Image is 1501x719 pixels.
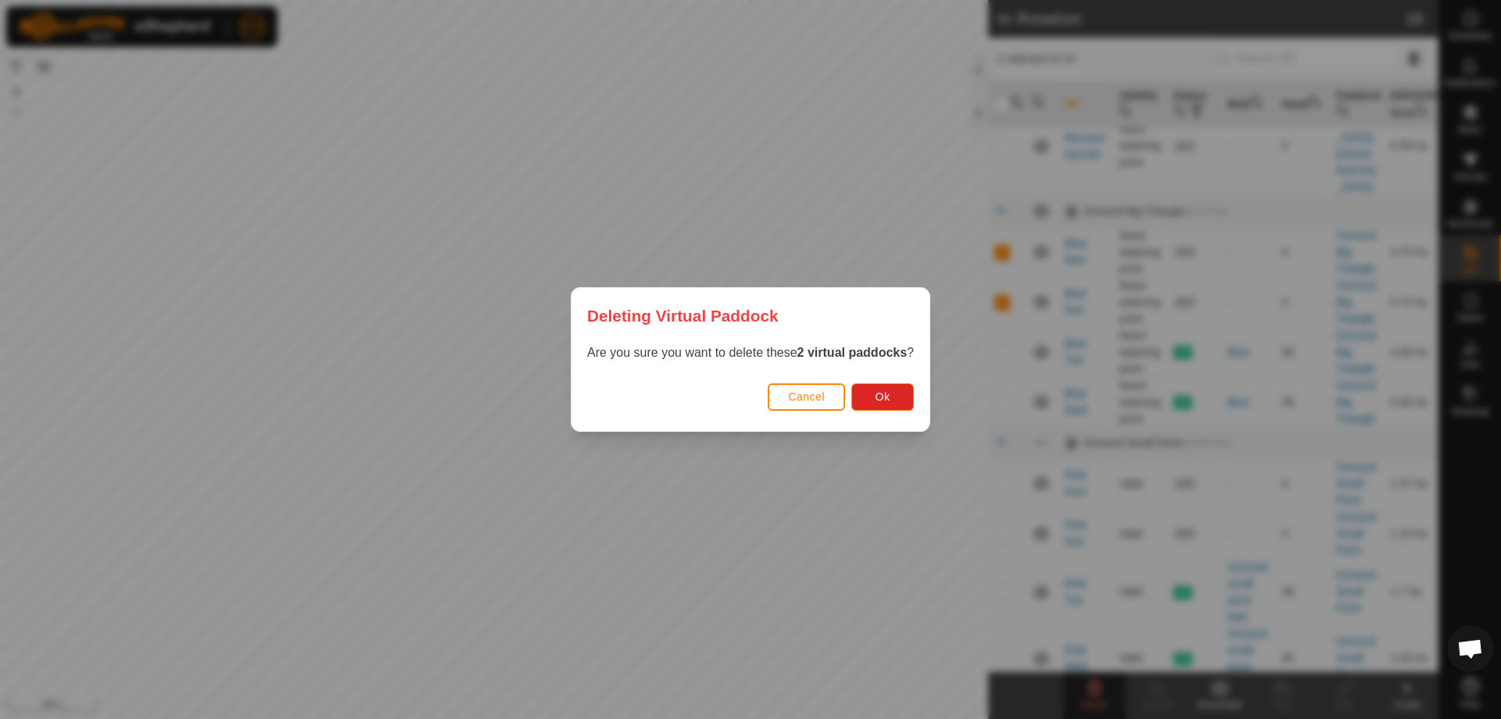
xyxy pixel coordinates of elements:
span: Ok [876,390,890,403]
span: Deleting Virtual Paddock [587,304,779,328]
strong: 2 virtual paddocks [797,346,908,359]
button: Ok [851,383,914,411]
div: Open chat [1447,625,1494,672]
button: Cancel [768,383,845,411]
span: Cancel [788,390,825,403]
span: Are you sure you want to delete these ? [587,346,914,359]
